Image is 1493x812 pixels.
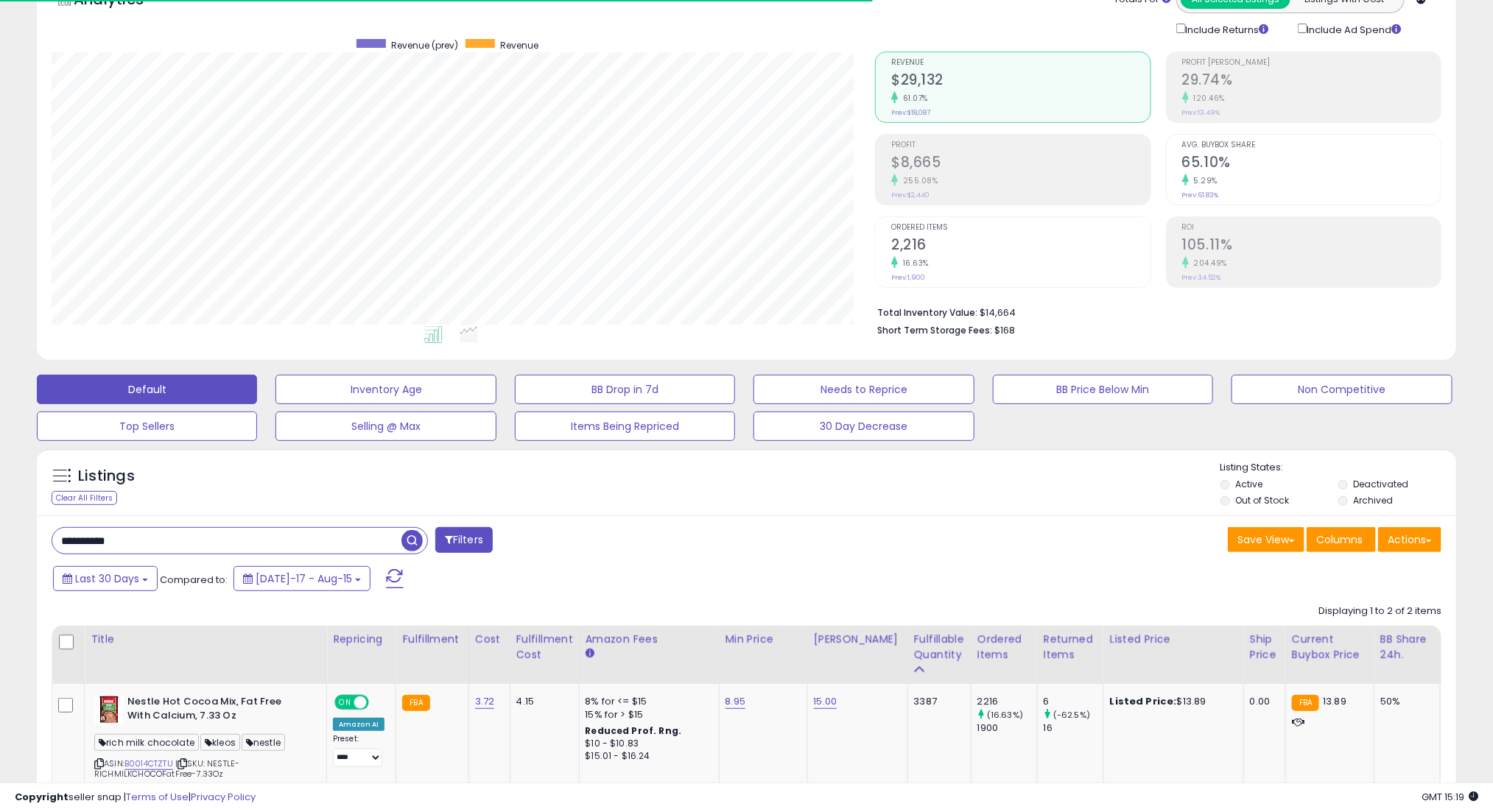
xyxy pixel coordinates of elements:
button: [DATE]-17 - Aug-15 [233,566,370,591]
span: OFF [367,696,390,709]
div: Include Ad Spend [1287,21,1425,37]
div: Fulfillment [402,632,462,647]
button: Filters [435,527,493,553]
div: Min Price [726,632,801,647]
span: Avg. Buybox Share [1182,141,1441,149]
li: $14,664 [877,303,1430,320]
strong: Copyright [15,790,68,804]
button: Actions [1378,527,1441,552]
b: Short Term Storage Fees: [877,324,992,336]
h2: 29.74% [1182,71,1441,91]
span: Profit [PERSON_NAME] [1182,59,1441,67]
span: Columns [1316,532,1363,547]
span: Profit [891,141,1150,149]
button: Columns [1307,527,1376,552]
div: seller snap | | [15,791,256,805]
span: ON [336,696,354,709]
div: Returned Items [1044,632,1097,663]
div: Amazon Fees [586,632,713,647]
small: Prev: 13.49% [1182,108,1220,117]
h5: Listings [78,466,135,487]
b: Listed Price: [1110,694,1177,708]
span: $168 [994,323,1015,337]
span: ROI [1182,224,1441,232]
a: B0014CTZTU [124,758,173,770]
small: 120.46% [1189,93,1226,104]
small: (-62.5%) [1053,709,1090,721]
span: Revenue [891,59,1150,67]
div: Listed Price [1110,632,1237,647]
small: (16.63%) [987,709,1023,721]
div: 15% for > $15 [586,708,708,721]
small: 5.29% [1189,175,1218,186]
b: Reduced Prof. Rng. [586,724,682,737]
div: Include Returns [1165,21,1287,37]
small: FBA [1292,695,1319,711]
h2: 2,216 [891,236,1150,256]
small: 61.07% [898,93,928,104]
label: Archived [1353,494,1393,506]
small: FBA [402,695,429,711]
span: Revenue (prev) [391,39,458,52]
span: rich milk chocolate [94,734,199,751]
span: Revenue [500,39,538,52]
span: 13.89 [1323,694,1346,708]
div: Ordered Items [977,632,1031,663]
div: Cost [475,632,504,647]
div: Amazon AI [333,718,384,731]
div: Fulfillment Cost [516,632,573,663]
div: Preset: [333,734,384,767]
small: Prev: 61.83% [1182,191,1219,200]
small: Amazon Fees. [586,647,594,660]
a: 8.95 [726,694,746,709]
div: Fulfillable Quantity [914,632,965,663]
div: Displaying 1 to 2 of 2 items [1318,604,1441,618]
div: 2216 [977,695,1037,708]
div: Clear All Filters [52,491,117,505]
p: Listing States: [1220,461,1456,475]
div: Current Buybox Price [1292,632,1368,663]
small: Prev: 1,900 [891,273,925,282]
span: [DATE]-17 - Aug-15 [256,571,352,586]
a: 3.72 [475,694,495,709]
h2: 65.10% [1182,154,1441,174]
small: Prev: 34.52% [1182,273,1221,282]
div: $15.01 - $16.24 [586,750,708,763]
b: Total Inventory Value: [877,306,977,319]
button: Last 30 Days [53,566,158,591]
div: 50% [1380,695,1429,708]
button: BB Price Below Min [993,375,1213,404]
small: Prev: $2,440 [891,191,930,200]
div: 4.15 [516,695,568,708]
b: Nestle Hot Cocoa Mix, Fat Free With Calcium, 7.33 Oz [127,695,306,726]
button: Non Competitive [1232,375,1452,404]
h2: $29,132 [891,71,1150,91]
a: 15.00 [814,694,837,709]
button: Default [37,375,257,404]
button: BB Drop in 7d [515,375,735,404]
div: 1900 [977,721,1037,735]
a: Privacy Policy [191,790,256,804]
span: Last 30 Days [75,571,139,586]
div: 0.00 [1250,695,1274,708]
div: 16 [1044,721,1103,735]
span: 2025-09-15 15:19 GMT [1422,790,1478,804]
div: BB Share 24h. [1380,632,1434,663]
h2: 105.11% [1182,236,1441,256]
span: nestle [242,734,285,751]
button: Save View [1228,527,1304,552]
a: Terms of Use [126,790,189,804]
span: Compared to: [160,573,228,587]
div: Ship Price [1250,632,1279,663]
h2: $8,665 [891,154,1150,174]
small: 255.08% [898,175,938,186]
div: [PERSON_NAME] [814,632,902,647]
span: Ordered Items [891,224,1150,232]
div: $10 - $10.83 [586,738,708,750]
div: $13.89 [1110,695,1232,708]
div: Repricing [333,632,390,647]
button: Needs to Reprice [753,375,974,404]
label: Deactivated [1353,478,1408,490]
button: Items Being Repriced [515,412,735,441]
button: Top Sellers [37,412,257,441]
